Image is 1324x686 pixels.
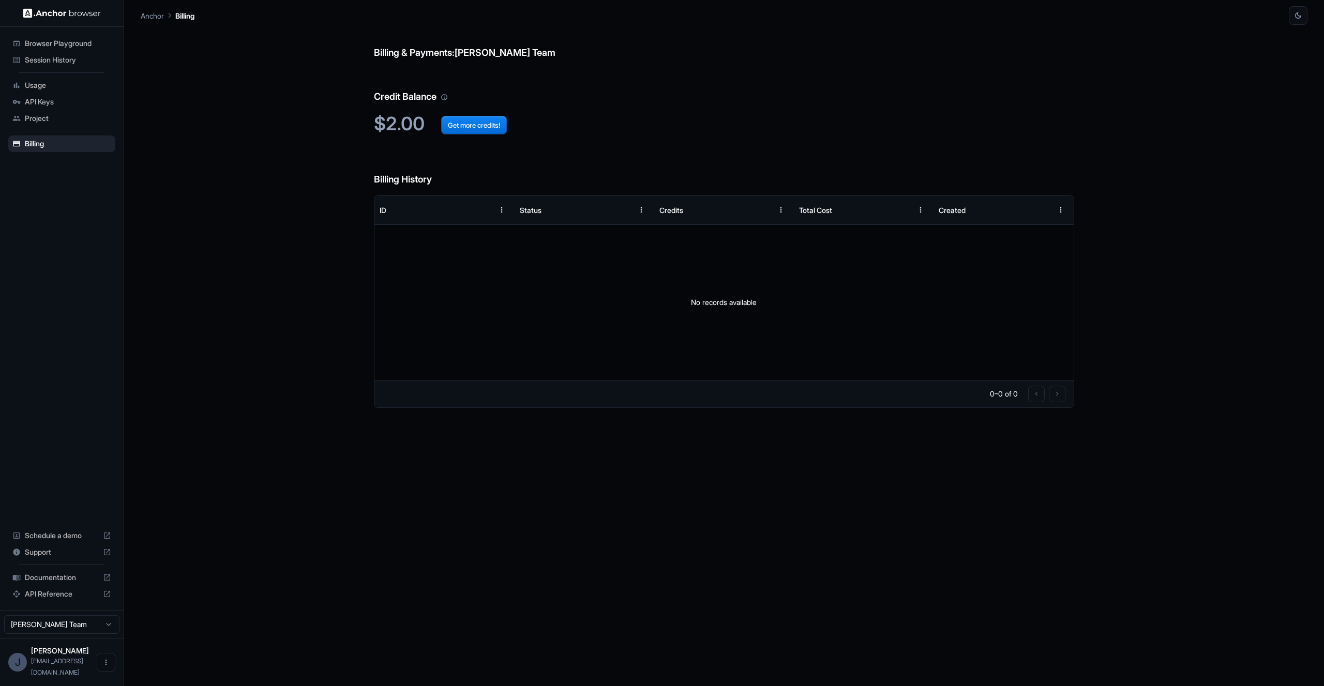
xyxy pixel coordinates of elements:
[25,547,99,557] span: Support
[8,653,27,672] div: J
[8,94,115,110] div: API Keys
[25,139,111,149] span: Billing
[441,94,448,101] svg: Your credit balance will be consumed as you use the API. Visit the usage page to view a breakdown...
[31,657,83,676] span: anchor@dcs.io
[893,201,911,219] button: Sort
[31,646,89,655] span: James Campbell
[659,206,683,215] div: Credits
[175,10,194,21] p: Billing
[374,113,1074,135] h2: $2.00
[799,206,832,215] div: Total Cost
[441,116,507,134] button: Get more credits!
[25,589,99,599] span: API Reference
[772,201,790,219] button: Menu
[8,110,115,127] div: Project
[23,8,101,18] img: Anchor Logo
[990,389,1018,399] p: 0–0 of 0
[8,35,115,52] div: Browser Playground
[520,206,541,215] div: Status
[25,38,111,49] span: Browser Playground
[25,97,111,107] span: API Keys
[380,206,386,215] div: ID
[8,135,115,152] div: Billing
[141,10,164,21] p: Anchor
[753,201,772,219] button: Sort
[97,653,115,672] button: Open menu
[911,201,930,219] button: Menu
[25,113,111,124] span: Project
[8,77,115,94] div: Usage
[374,151,1074,187] h6: Billing History
[374,69,1074,104] h6: Credit Balance
[632,201,651,219] button: Menu
[1051,201,1070,219] button: Menu
[492,201,511,219] button: Menu
[25,55,111,65] span: Session History
[8,544,115,560] div: Support
[613,201,632,219] button: Sort
[141,10,194,21] nav: breadcrumb
[8,569,115,586] div: Documentation
[939,206,966,215] div: Created
[8,52,115,68] div: Session History
[374,225,1074,380] div: No records available
[474,201,492,219] button: Sort
[8,586,115,602] div: API Reference
[374,25,1074,60] h6: Billing & Payments: [PERSON_NAME] Team
[25,572,99,583] span: Documentation
[8,527,115,544] div: Schedule a demo
[25,80,111,90] span: Usage
[25,530,99,541] span: Schedule a demo
[1033,201,1051,219] button: Sort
